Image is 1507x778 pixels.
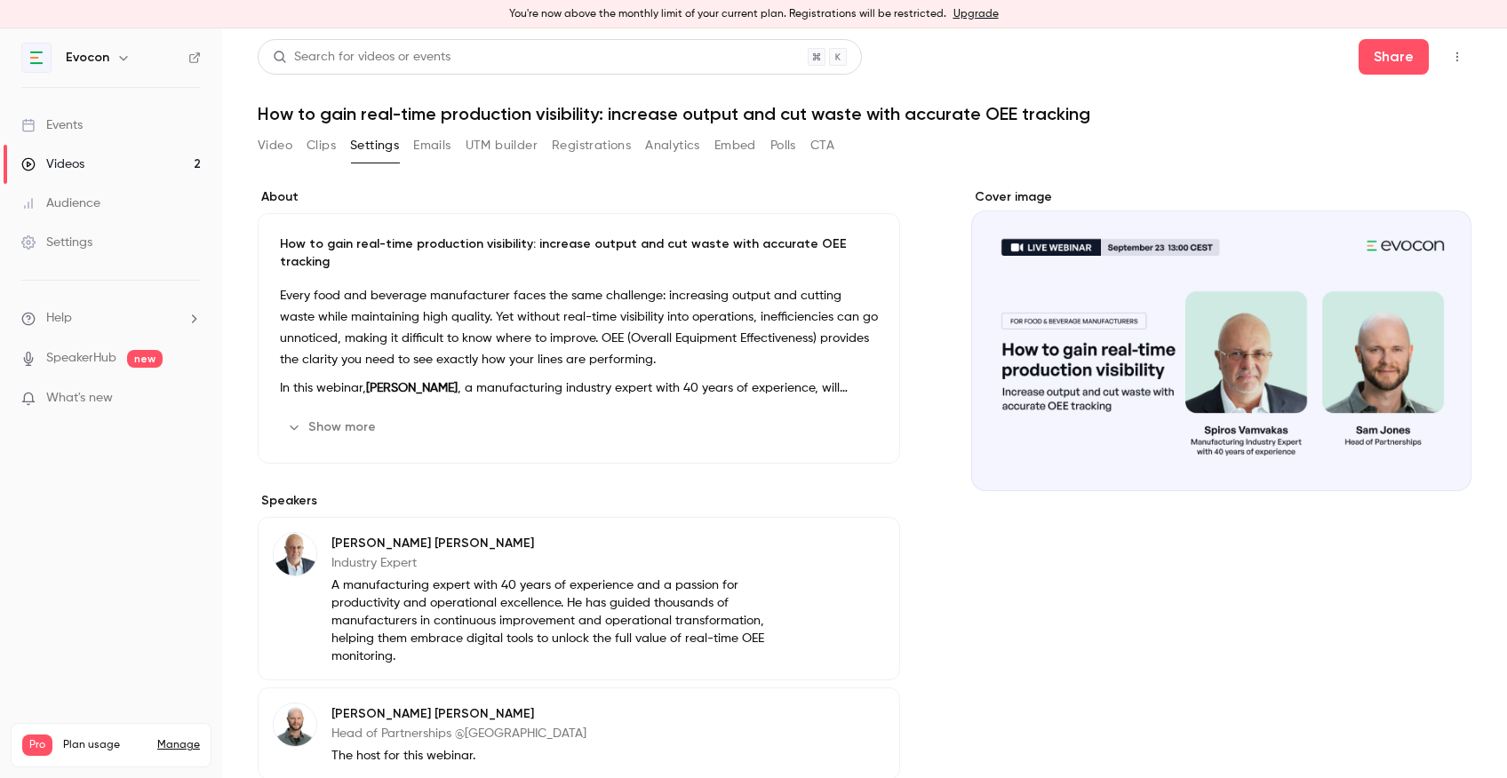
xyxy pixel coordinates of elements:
h6: Evocon [66,49,109,67]
button: Analytics [645,131,700,160]
label: Cover image [971,188,1471,206]
button: Emails [413,131,451,160]
img: Spiros Vamvakas [274,533,316,576]
span: new [127,350,163,368]
a: SpeakerHub [46,349,116,368]
button: UTM builder [466,131,538,160]
div: Audience [21,194,100,212]
button: Video [258,131,292,160]
button: CTA [810,131,834,160]
strong: [PERSON_NAME] [366,382,458,394]
p: [PERSON_NAME] [PERSON_NAME] [331,705,586,723]
p: How to gain real-time production visibility: increase output and cut waste with accurate OEE trac... [280,235,878,271]
button: Polls [770,131,796,160]
button: Show more [280,413,387,441]
h1: How to gain real-time production visibility: increase output and cut waste with accurate OEE trac... [258,103,1471,124]
span: Plan usage [63,738,147,752]
div: Events [21,116,83,134]
a: Manage [157,738,200,752]
p: In this webinar, , a manufacturing industry expert with 40 years of experience, will demystify OE... [280,377,878,399]
div: Spiros Vamvakas[PERSON_NAME] [PERSON_NAME]Industry ExpertA manufacturing expert with 40 years of ... [258,517,900,680]
div: Search for videos or events [273,48,451,67]
button: Clips [307,131,336,160]
button: Share [1359,39,1429,75]
img: Evocon [22,44,51,72]
button: Registrations [552,131,631,160]
p: A manufacturing expert with 40 years of experience and a passion for productivity and operational... [331,576,785,665]
div: Videos [21,155,84,173]
button: Top Bar Actions [1443,43,1471,71]
span: Pro [22,734,52,756]
p: Head of Partnerships @[GEOGRAPHIC_DATA] [331,725,586,742]
p: The host for this webinar. [331,747,586,765]
button: Settings [350,131,399,160]
label: Speakers [258,492,900,510]
a: Upgrade [953,7,999,21]
label: About [258,188,900,206]
span: Help [46,309,72,328]
p: Industry Expert [331,554,785,572]
iframe: Noticeable Trigger [179,391,201,407]
div: Settings [21,234,92,251]
img: Sam Jones [274,703,316,746]
span: What's new [46,389,113,408]
section: Cover image [971,188,1471,491]
button: Embed [714,131,756,160]
p: Every food and beverage manufacturer faces the same challenge: increasing output and cutting wast... [280,285,878,370]
li: help-dropdown-opener [21,309,201,328]
p: [PERSON_NAME] [PERSON_NAME] [331,535,785,552]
